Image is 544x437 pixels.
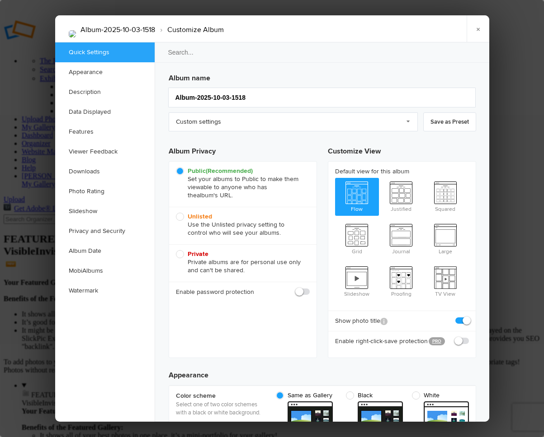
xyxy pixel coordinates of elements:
a: × [467,15,489,42]
a: Description [55,82,155,102]
span: Squared [423,178,468,214]
a: Watermark [55,281,155,301]
span: Set your albums to Public to make them viewable to anyone who has the [176,167,305,200]
a: Custom settings [169,112,418,131]
span: TV View [423,263,468,299]
a: Save as Preset [423,112,476,131]
h3: Customize View [328,139,476,161]
a: Slideshow [55,201,155,221]
h3: Appearance [169,363,476,381]
span: Black [346,391,398,400]
span: Use the Unlisted privacy setting to control who will see your albums. [176,213,305,237]
a: Viewer Feedback [55,142,155,162]
span: Journal [379,220,423,256]
span: Slideshow [335,263,379,299]
span: Large [423,220,468,256]
b: Default view for this album [335,167,469,176]
b: Public [188,167,253,175]
i: (Recommended) [206,167,253,175]
li: Customize Album [155,22,224,37]
span: Private albums are for personal use only and can't be shared. [176,250,305,274]
a: PRO [429,337,445,345]
b: Show photo title [335,316,388,325]
a: Data Displayed [55,102,155,122]
input: Search... [154,42,491,63]
span: Same as Gallery [276,391,332,400]
img: DSC2415_copy_2.jpg [69,30,76,37]
b: Unlisted [188,213,212,220]
a: MobiAlbums [55,261,155,281]
b: Enable password protection [176,288,254,297]
a: Features [55,122,155,142]
a: Photo Rating [55,181,155,201]
span: album's URL. [197,191,233,199]
p: Select one of two color schemes with a black or white background. [176,400,266,417]
a: Downloads [55,162,155,181]
span: Grid [335,220,379,256]
span: White [412,391,464,400]
a: Album Date [55,241,155,261]
a: Privacy and Security [55,221,155,241]
h3: Album Privacy [169,139,317,161]
span: Justified [379,178,423,214]
b: Enable right-click-save protection [335,337,422,346]
a: Quick Settings [55,42,155,62]
li: Album-2025-10-03-1518 [80,22,155,37]
h3: Album name [169,69,476,84]
b: Color scheme [176,391,266,400]
a: Appearance [55,62,155,82]
span: Proofing [379,263,423,299]
b: Private [188,250,208,258]
span: Flow [335,178,379,214]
